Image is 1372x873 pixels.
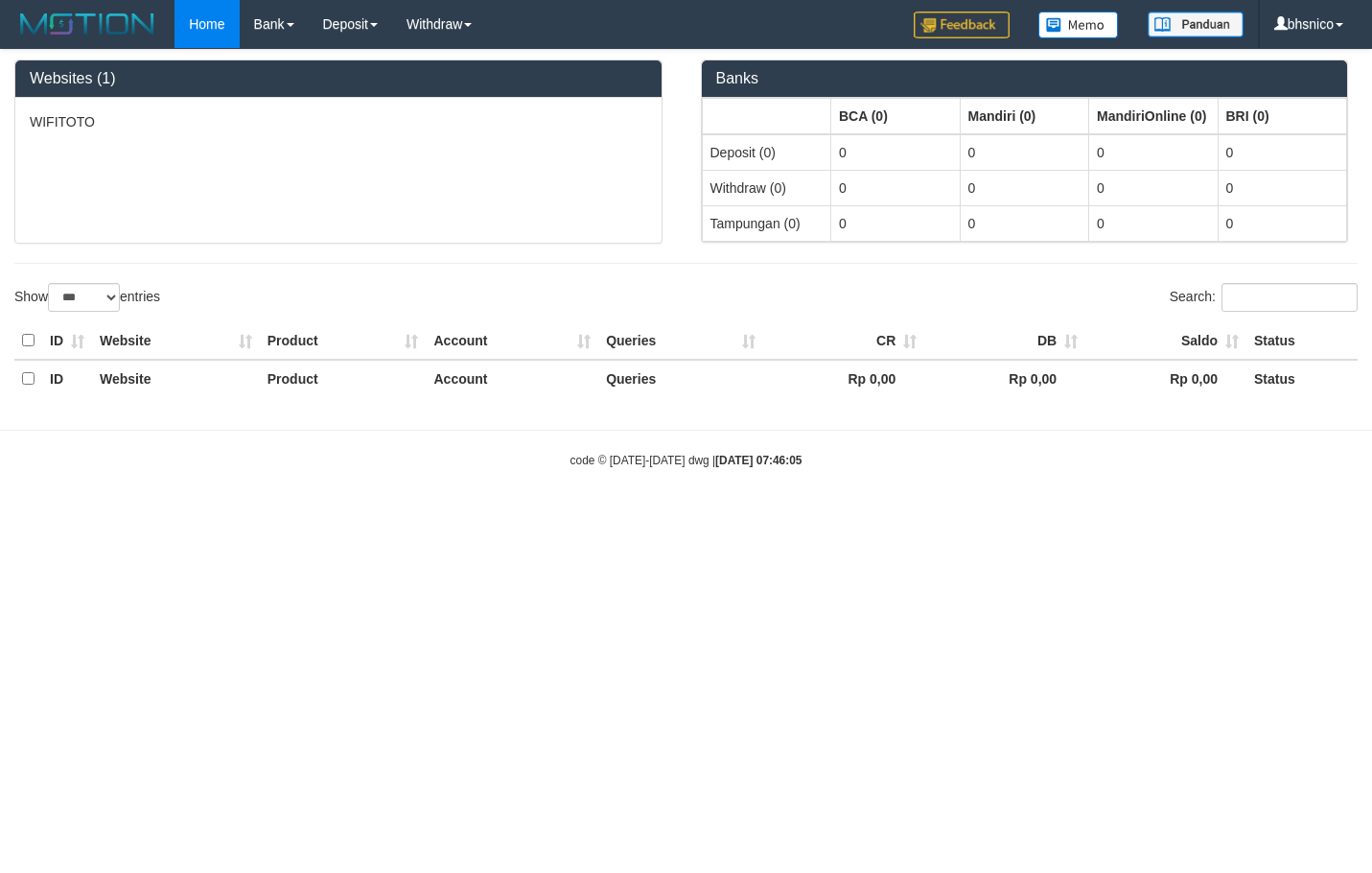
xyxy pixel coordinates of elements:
td: 0 [831,170,961,205]
td: 0 [1218,134,1347,171]
th: Saldo [1085,322,1246,360]
label: Show entries [14,283,160,312]
th: Group: activate to sort column ascending [960,98,1089,134]
td: 0 [1218,170,1347,205]
td: Withdraw (0) [702,170,831,205]
th: Website [92,322,260,360]
th: Queries [598,360,763,397]
small: code © [DATE]-[DATE] dwg | [570,454,802,467]
th: Product [260,322,427,360]
th: CR [763,322,924,360]
th: Status [1246,360,1358,397]
strong: [DATE] 07:46:05 [715,454,802,467]
input: Search: [1221,283,1358,312]
th: DB [924,322,1085,360]
th: Website [92,360,260,397]
td: 0 [960,134,1089,171]
select: Showentries [48,283,120,312]
h3: Websites (1) [30,70,647,87]
th: Account [426,360,598,397]
label: Search: [1170,283,1358,312]
th: Group: activate to sort column ascending [831,98,961,134]
th: Rp 0,00 [1085,360,1246,397]
td: Tampungan (0) [702,205,831,241]
th: Group: activate to sort column ascending [702,98,831,134]
th: Account [426,322,598,360]
td: 0 [960,205,1089,241]
th: Product [260,360,427,397]
p: WIFITOTO [30,112,647,131]
img: panduan.png [1148,12,1244,37]
td: 0 [831,205,961,241]
th: Group: activate to sort column ascending [1089,98,1219,134]
th: ID [42,360,92,397]
td: 0 [831,134,961,171]
th: Rp 0,00 [924,360,1085,397]
h3: Banks [716,70,1334,87]
th: Rp 0,00 [763,360,924,397]
th: ID [42,322,92,360]
img: Button%20Memo.svg [1038,12,1119,38]
th: Status [1246,322,1358,360]
img: Feedback.jpg [914,12,1010,38]
td: 0 [1089,134,1219,171]
th: Queries [598,322,763,360]
td: 0 [1089,170,1219,205]
td: Deposit (0) [702,134,831,171]
img: MOTION_logo.png [14,10,160,38]
td: 0 [1218,205,1347,241]
td: 0 [960,170,1089,205]
th: Group: activate to sort column ascending [1218,98,1347,134]
td: 0 [1089,205,1219,241]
